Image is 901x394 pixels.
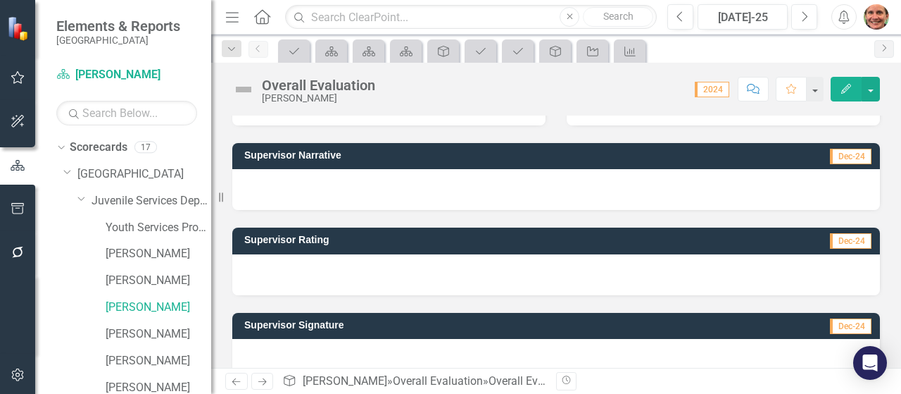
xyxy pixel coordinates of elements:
[262,78,375,93] div: Overall Evaluation
[864,4,889,30] img: Kari Commerford
[7,16,32,40] img: ClearPoint Strategy
[695,82,729,97] span: 2024
[106,220,211,236] a: Youth Services Program
[106,326,211,343] a: [PERSON_NAME]
[830,149,871,164] span: Dec-24
[244,320,683,331] h3: Supervisor Signature
[244,235,662,245] h3: Supervisor Rating
[303,374,387,388] a: [PERSON_NAME]
[853,346,887,380] div: Open Intercom Messenger
[262,93,375,104] div: [PERSON_NAME]
[393,374,483,388] a: Overall Evaluation
[698,4,788,30] button: [DATE]-25
[583,7,653,27] button: Search
[106,273,211,289] a: [PERSON_NAME]
[489,374,579,388] div: Overall Evaluation
[282,374,546,390] div: » »
[56,67,197,83] a: [PERSON_NAME]
[56,18,180,35] span: Elements & Reports
[244,150,680,161] h3: Supervisor Narrative
[603,11,634,22] span: Search
[285,5,657,30] input: Search ClearPoint...
[56,101,197,125] input: Search Below...
[830,319,871,334] span: Dec-24
[232,78,255,101] img: Not Defined
[106,353,211,369] a: [PERSON_NAME]
[830,233,871,249] span: Dec-24
[56,35,180,46] small: [GEOGRAPHIC_DATA]
[106,246,211,262] a: [PERSON_NAME]
[702,9,783,26] div: [DATE]-25
[106,300,211,316] a: [PERSON_NAME]
[134,142,157,154] div: 17
[77,166,211,183] a: [GEOGRAPHIC_DATA]
[92,193,211,209] a: Juvenile Services Department
[70,140,127,156] a: Scorecards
